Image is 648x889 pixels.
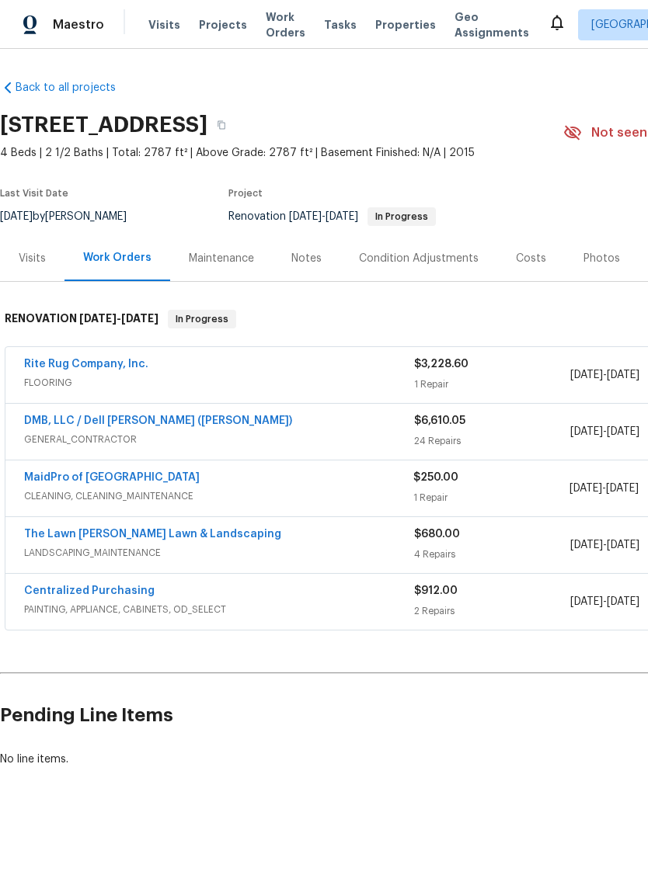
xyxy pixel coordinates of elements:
[24,415,292,426] a: DMB, LLC / Dell [PERSON_NAME] ([PERSON_NAME])
[584,251,620,266] div: Photos
[291,251,322,266] div: Notes
[570,540,603,550] span: [DATE]
[24,529,281,540] a: The Lawn [PERSON_NAME] Lawn & Landscaping
[326,211,358,222] span: [DATE]
[359,251,479,266] div: Condition Adjustments
[228,211,436,222] span: Renovation
[570,594,639,609] span: -
[5,310,159,328] h6: RENOVATION
[570,481,639,496] span: -
[79,313,159,324] span: -
[266,9,305,40] span: Work Orders
[199,17,247,33] span: Projects
[414,415,465,426] span: $6,610.05
[121,313,159,324] span: [DATE]
[414,529,460,540] span: $680.00
[369,212,434,221] span: In Progress
[324,19,357,30] span: Tasks
[414,603,570,619] div: 2 Repairs
[606,483,639,494] span: [DATE]
[83,250,152,266] div: Work Orders
[53,17,104,33] span: Maestro
[169,311,235,327] span: In Progress
[228,189,263,198] span: Project
[148,17,180,33] span: Visits
[289,211,322,222] span: [DATE]
[414,547,570,562] div: 4 Repairs
[24,359,148,370] a: Rite Rug Company, Inc.
[414,585,458,596] span: $912.00
[607,370,639,380] span: [DATE]
[414,359,469,370] span: $3,228.60
[607,426,639,437] span: [DATE]
[24,602,414,617] span: PAINTING, APPLIANCE, CABINETS, OD_SELECT
[570,596,603,607] span: [DATE]
[607,596,639,607] span: [DATE]
[607,540,639,550] span: [DATE]
[207,111,235,139] button: Copy Address
[24,472,200,483] a: MaidPro of [GEOGRAPHIC_DATA]
[570,426,603,437] span: [DATE]
[413,490,569,505] div: 1 Repair
[189,251,254,266] div: Maintenance
[414,377,570,392] div: 1 Repair
[375,17,436,33] span: Properties
[24,375,414,391] span: FLOORING
[570,483,602,494] span: [DATE]
[413,472,458,483] span: $250.00
[414,433,570,449] div: 24 Repairs
[289,211,358,222] span: -
[24,585,155,596] a: Centralized Purchasing
[570,370,603,380] span: [DATE]
[570,537,639,553] span: -
[516,251,546,266] div: Costs
[24,545,414,561] span: LANDSCAPING_MAINTENANCE
[455,9,529,40] span: Geo Assignments
[570,367,639,383] span: -
[570,424,639,439] span: -
[19,251,46,266] div: Visits
[79,313,117,324] span: [DATE]
[24,432,414,447] span: GENERAL_CONTRACTOR
[24,488,413,504] span: CLEANING, CLEANING_MAINTENANCE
